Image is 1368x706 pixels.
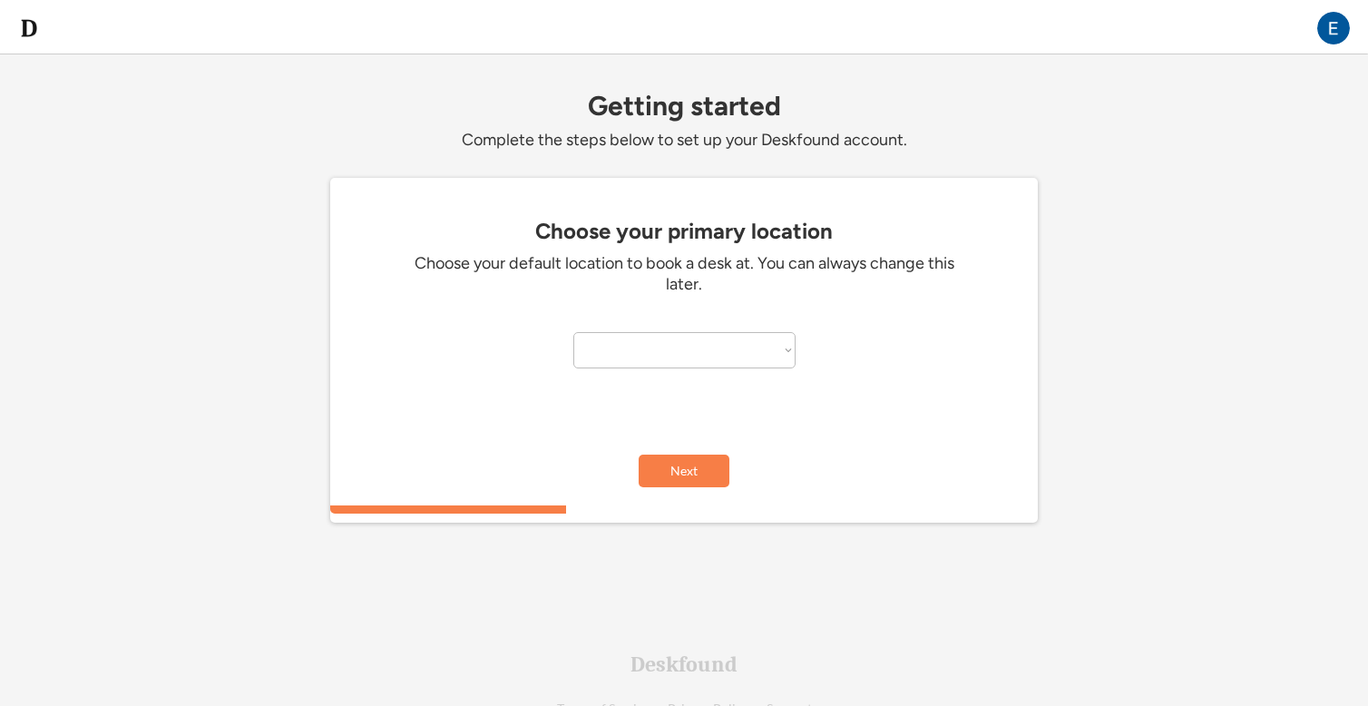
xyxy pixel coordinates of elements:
[639,455,729,487] button: Next
[1317,12,1350,44] img: ACg8ocKgd1guLPxeuFW4thqgzmZXT9uhN4KLWFlbfvj6AMpFADgHNA=s96-c
[330,91,1038,121] div: Getting started
[18,17,40,39] img: d-whitebg.png
[412,253,956,296] div: Choose your default location to book a desk at. You can always change this later.
[334,505,1041,514] div: 33.3333333333333%
[630,653,738,675] div: Deskfound
[339,219,1029,244] div: Choose your primary location
[330,130,1038,151] div: Complete the steps below to set up your Deskfound account.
